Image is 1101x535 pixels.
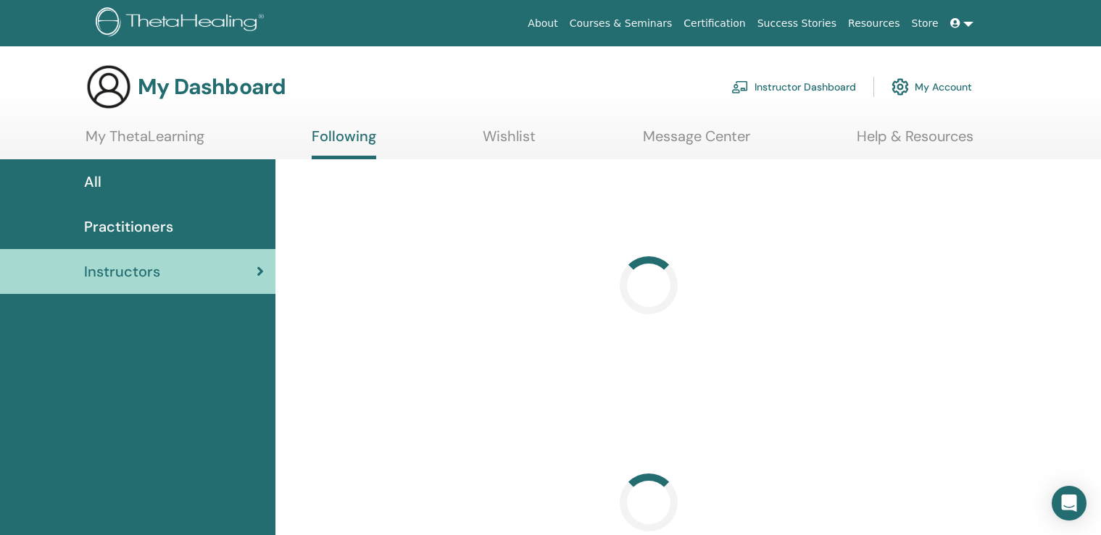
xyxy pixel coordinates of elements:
[138,74,286,100] h3: My Dashboard
[84,261,160,282] span: Instructors
[522,10,563,37] a: About
[842,10,906,37] a: Resources
[84,171,101,193] span: All
[678,10,751,37] a: Certification
[752,10,842,37] a: Success Stories
[86,127,204,156] a: My ThetaLearning
[312,127,376,159] a: Following
[1052,486,1087,521] div: Open Intercom Messenger
[96,7,269,40] img: logo.png
[731,80,749,93] img: chalkboard-teacher.svg
[86,64,132,110] img: generic-user-icon.jpg
[84,216,173,237] span: Practitioners
[892,71,972,103] a: My Account
[643,127,750,156] a: Message Center
[892,75,909,99] img: cog.svg
[564,10,678,37] a: Courses & Seminars
[906,10,944,37] a: Store
[483,127,536,156] a: Wishlist
[857,127,973,156] a: Help & Resources
[731,71,856,103] a: Instructor Dashboard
